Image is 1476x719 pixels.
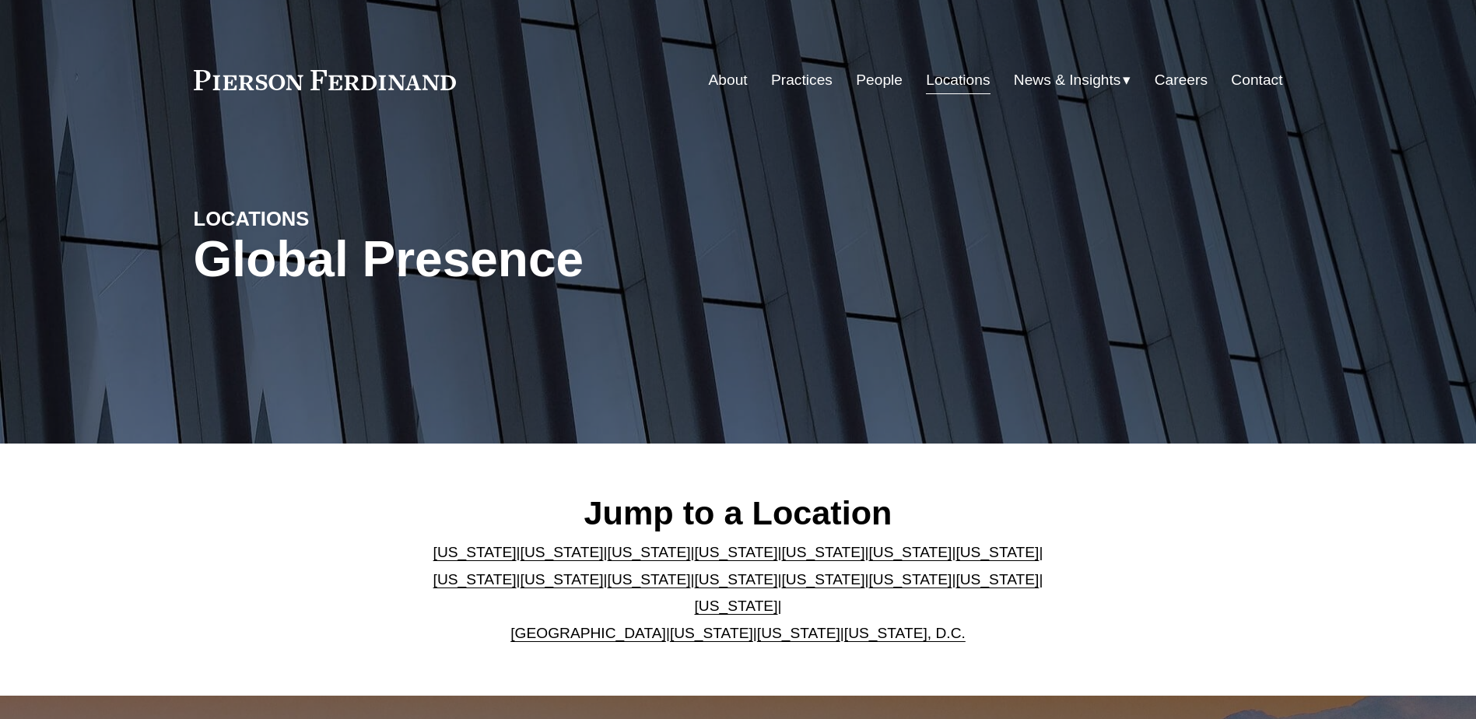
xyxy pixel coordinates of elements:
p: | | | | | | | | | | | | | | | | | | [420,539,1056,647]
a: [US_STATE] [695,598,778,614]
a: Careers [1155,65,1208,95]
a: About [709,65,748,95]
a: [US_STATE] [521,571,604,587]
a: [US_STATE] [695,544,778,560]
a: [US_STATE] [608,544,691,560]
h1: Global Presence [194,231,920,288]
a: People [856,65,903,95]
a: [US_STATE] [670,625,753,641]
a: Practices [771,65,833,95]
a: Locations [926,65,990,95]
a: [GEOGRAPHIC_DATA] [510,625,666,641]
a: [US_STATE] [955,544,1039,560]
a: [US_STATE] [433,571,517,587]
h4: LOCATIONS [194,206,466,231]
a: [US_STATE] [781,544,864,560]
a: [US_STATE] [608,571,691,587]
h2: Jump to a Location [420,493,1056,533]
a: [US_STATE] [757,625,840,641]
a: folder dropdown [1014,65,1131,95]
a: [US_STATE], D.C. [844,625,966,641]
a: [US_STATE] [521,544,604,560]
a: Contact [1231,65,1282,95]
a: [US_STATE] [695,571,778,587]
a: [US_STATE] [433,544,517,560]
a: [US_STATE] [781,571,864,587]
a: [US_STATE] [868,571,952,587]
a: [US_STATE] [955,571,1039,587]
span: News & Insights [1014,67,1121,94]
a: [US_STATE] [868,544,952,560]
